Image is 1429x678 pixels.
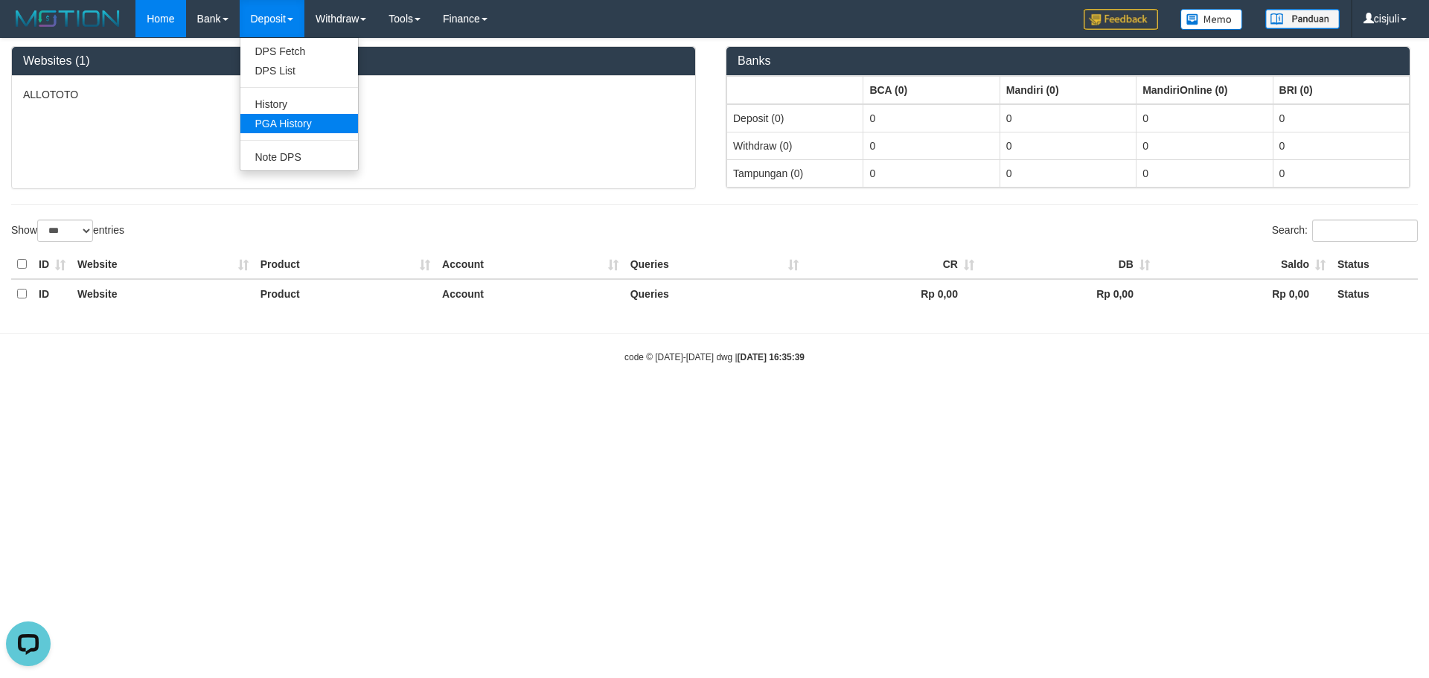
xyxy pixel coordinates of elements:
a: DPS Fetch [240,42,358,61]
th: Group: activate to sort column ascending [1000,76,1136,104]
a: Note DPS [240,147,358,167]
th: Group: activate to sort column ascending [727,76,863,104]
small: code © [DATE]-[DATE] dwg | [624,352,805,362]
th: Product [255,279,436,308]
td: 0 [1137,104,1273,132]
input: Search: [1312,220,1418,242]
img: Button%20Memo.svg [1180,9,1243,30]
a: DPS List [240,61,358,80]
th: Status [1332,279,1418,308]
th: Group: activate to sort column ascending [1137,76,1273,104]
th: Rp 0,00 [1156,279,1332,308]
th: Queries [624,250,805,279]
td: 0 [1000,159,1136,187]
th: Website [71,250,255,279]
label: Show entries [11,220,124,242]
th: Queries [624,279,805,308]
p: ALLOTOTO [23,87,684,102]
td: 0 [1273,104,1409,132]
th: Group: activate to sort column ascending [863,76,1000,104]
td: 0 [1137,132,1273,159]
h3: Banks [738,54,1398,68]
th: ID [33,250,71,279]
td: 0 [1273,132,1409,159]
th: Rp 0,00 [805,279,980,308]
th: Account [436,250,624,279]
td: 0 [863,132,1000,159]
td: 0 [863,104,1000,132]
td: 0 [1000,104,1136,132]
th: DB [980,250,1156,279]
td: 0 [1137,159,1273,187]
img: MOTION_logo.png [11,7,124,30]
a: PGA History [240,114,358,133]
th: Rp 0,00 [980,279,1156,308]
td: 0 [863,159,1000,187]
img: Feedback.jpg [1084,9,1158,30]
select: Showentries [37,220,93,242]
th: ID [33,279,71,308]
img: panduan.png [1265,9,1340,29]
th: Website [71,279,255,308]
td: 0 [1000,132,1136,159]
td: Tampungan (0) [727,159,863,187]
th: Status [1332,250,1418,279]
th: Account [436,279,624,308]
td: Deposit (0) [727,104,863,132]
button: Open LiveChat chat widget [6,6,51,51]
label: Search: [1272,220,1418,242]
th: Group: activate to sort column ascending [1273,76,1409,104]
td: 0 [1273,159,1409,187]
th: CR [805,250,980,279]
th: Product [255,250,436,279]
td: Withdraw (0) [727,132,863,159]
th: Saldo [1156,250,1332,279]
a: History [240,95,358,114]
strong: [DATE] 16:35:39 [738,352,805,362]
h3: Websites (1) [23,54,684,68]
